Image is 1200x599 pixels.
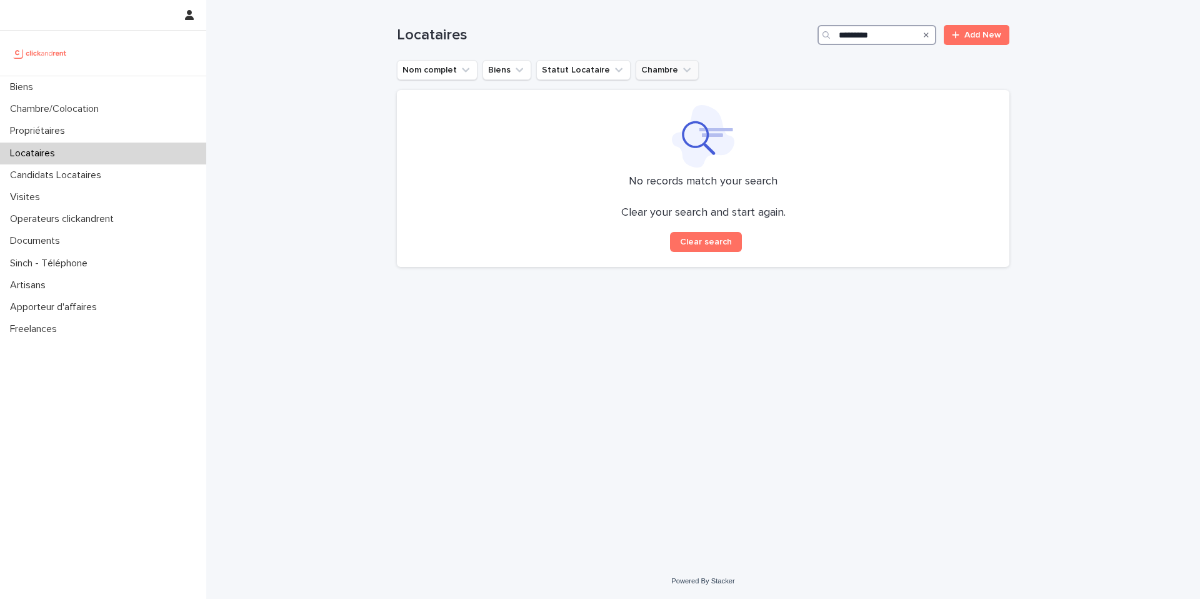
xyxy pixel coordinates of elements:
p: Freelances [5,323,67,335]
p: Propriétaires [5,125,75,137]
input: Search [817,25,936,45]
img: UCB0brd3T0yccxBKYDjQ [10,41,71,66]
button: Chambre [636,60,699,80]
p: Clear your search and start again. [621,206,786,220]
a: Powered By Stacker [671,577,734,585]
p: No records match your search [412,175,994,189]
p: Biens [5,81,43,93]
p: Documents [5,235,70,247]
p: Chambre/Colocation [5,103,109,115]
button: Statut Locataire [536,60,631,80]
span: Add New [964,31,1001,39]
button: Nom complet [397,60,477,80]
p: Artisans [5,279,56,291]
p: Locataires [5,148,65,159]
p: Sinch - Téléphone [5,258,97,269]
p: Visites [5,191,50,203]
p: Operateurs clickandrent [5,213,124,225]
p: Apporteur d'affaires [5,301,107,313]
button: Biens [482,60,531,80]
h1: Locataires [397,26,812,44]
span: Clear search [680,238,732,246]
button: Clear search [670,232,742,252]
a: Add New [944,25,1009,45]
p: Candidats Locataires [5,169,111,181]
